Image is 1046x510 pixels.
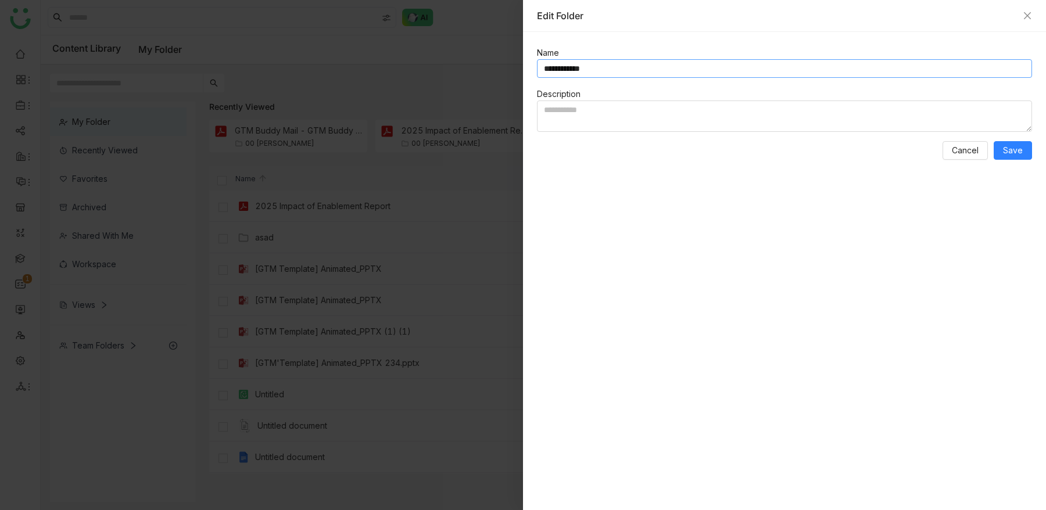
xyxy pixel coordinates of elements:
button: Close [1023,11,1032,20]
span: Save [1003,144,1023,157]
span: Cancel [952,144,979,157]
label: Name [537,46,565,59]
button: Cancel [943,141,988,160]
button: Save [994,141,1032,160]
div: Edit Folder [537,9,1017,22]
label: Description [537,88,586,100]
